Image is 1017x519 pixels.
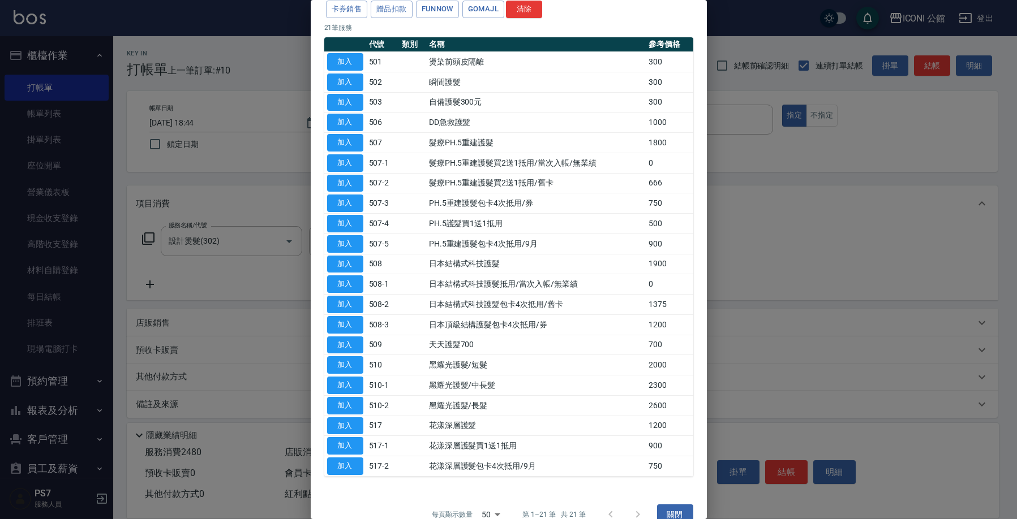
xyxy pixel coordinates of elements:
td: 507-1 [366,153,399,173]
button: 加入 [327,316,363,334]
button: 加入 [327,235,363,253]
button: FUNNOW [416,1,459,18]
td: 自備護髮300元 [426,92,646,113]
td: 508-3 [366,314,399,335]
th: 類別 [399,37,426,52]
td: PH.5重建護髮包卡4次抵用/9月 [426,233,646,254]
button: 加入 [327,457,363,475]
td: 517 [366,416,399,436]
td: 2600 [646,395,693,416]
td: 黑耀光護髮/中長髮 [426,375,646,396]
td: 1200 [646,314,693,335]
td: 1800 [646,133,693,153]
td: 900 [646,436,693,456]
td: 花漾深層護髮 [426,416,646,436]
button: 加入 [327,53,363,71]
td: 506 [366,113,399,133]
td: PH.5重建護髮包卡4次抵用/券 [426,193,646,214]
td: 天天護髮700 [426,335,646,355]
button: 加入 [327,336,363,354]
td: 503 [366,92,399,113]
button: 加入 [327,154,363,172]
td: 510 [366,355,399,375]
td: 300 [646,72,693,92]
button: 加入 [327,356,363,374]
td: 507-5 [366,233,399,254]
button: 清除 [506,1,542,18]
button: 卡券銷售 [326,1,368,18]
td: 510-1 [366,375,399,396]
button: 加入 [327,296,363,313]
td: 髮療PH.5重建護髮買2送1抵用/舊卡 [426,173,646,193]
button: 贈品扣款 [371,1,413,18]
button: GOMAJL [462,1,504,18]
td: 0 [646,274,693,295]
button: 加入 [327,377,363,394]
th: 代號 [366,37,399,52]
td: PH.5護髮買1送1抵用 [426,214,646,234]
button: 加入 [327,175,363,192]
td: 508-2 [366,295,399,315]
td: 1900 [646,254,693,274]
td: 燙染前頭皮隔離 [426,52,646,72]
td: 507-3 [366,193,399,214]
td: 2300 [646,375,693,396]
td: 日本結構式科技護髮 [426,254,646,274]
td: 507-4 [366,214,399,234]
td: 500 [646,214,693,234]
td: 300 [646,52,693,72]
td: 日本結構式科技護髮抵用/當次入帳/無業績 [426,274,646,295]
button: 加入 [327,397,363,414]
td: 700 [646,335,693,355]
td: 0 [646,153,693,173]
td: 508-1 [366,274,399,295]
td: 900 [646,233,693,254]
td: 501 [366,52,399,72]
td: 日本頂級結構護髮包卡4次抵用/券 [426,314,646,335]
td: 666 [646,173,693,193]
button: 加入 [327,73,363,91]
button: 加入 [327,275,363,293]
td: DD急救護髮 [426,113,646,133]
td: 750 [646,193,693,214]
td: 1200 [646,416,693,436]
td: 花漾深層護髮包卡4次抵用/9月 [426,456,646,477]
td: 1000 [646,113,693,133]
td: 花漾深層護髮買1送1抵用 [426,436,646,456]
button: 加入 [327,134,363,152]
th: 參考價格 [646,37,693,52]
td: 507-2 [366,173,399,193]
td: 502 [366,72,399,92]
button: 加入 [327,114,363,131]
td: 517-1 [366,436,399,456]
td: 黑耀光護髮/短髮 [426,355,646,375]
button: 加入 [327,256,363,273]
button: 加入 [327,417,363,435]
td: 黑耀光護髮/長髮 [426,395,646,416]
td: 日本結構式科技護髮包卡4次抵用/舊卡 [426,295,646,315]
td: 507 [366,133,399,153]
p: 21 筆服務 [324,23,693,33]
button: 加入 [327,194,363,212]
td: 750 [646,456,693,477]
td: 瞬間護髮 [426,72,646,92]
button: 加入 [327,94,363,111]
button: 加入 [327,437,363,455]
td: 508 [366,254,399,274]
td: 1375 [646,295,693,315]
td: 517-2 [366,456,399,477]
td: 300 [646,92,693,113]
td: 2000 [646,355,693,375]
td: 509 [366,335,399,355]
td: 髮療PH.5重建護髮買2送1抵用/當次入帳/無業績 [426,153,646,173]
th: 名稱 [426,37,646,52]
td: 髮療PH.5重建護髮 [426,133,646,153]
button: 加入 [327,215,363,232]
td: 510-2 [366,395,399,416]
